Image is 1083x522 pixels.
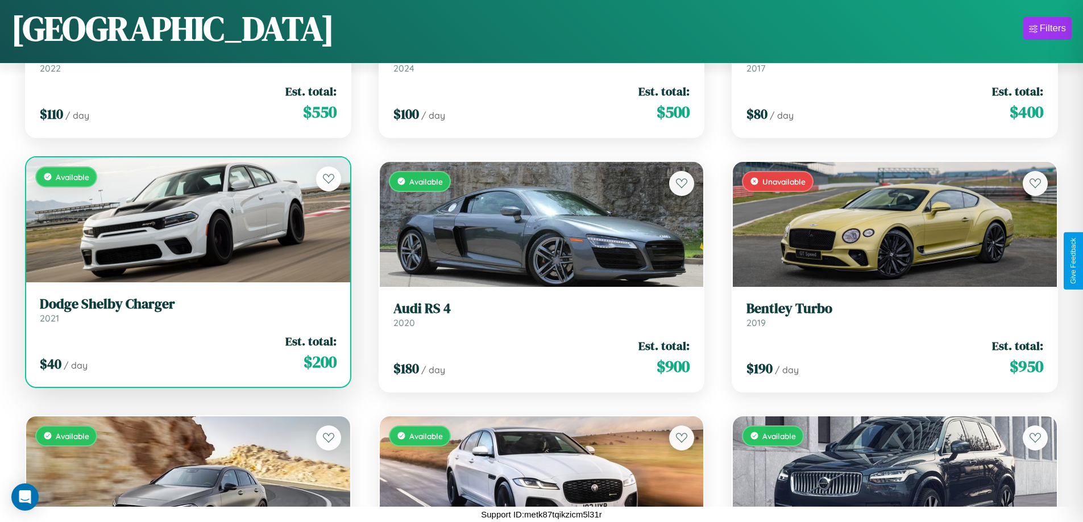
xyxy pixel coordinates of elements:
h1: [GEOGRAPHIC_DATA] [11,5,334,52]
span: $ 40 [40,354,61,373]
span: / day [65,110,89,121]
span: / day [64,360,88,371]
span: $ 110 [40,105,63,123]
div: Open Intercom Messenger [11,483,39,511]
span: $ 200 [304,350,337,373]
span: $ 80 [746,105,767,123]
span: / day [421,110,445,121]
button: Filters [1023,17,1072,40]
span: Available [762,431,796,441]
span: / day [770,110,794,121]
span: $ 550 [303,101,337,123]
span: Est. total: [285,333,337,349]
span: Available [409,431,443,441]
div: Filters [1040,23,1066,34]
h3: Bentley Turbo [746,300,1043,317]
span: 2021 [40,312,59,324]
span: Est. total: [638,337,690,354]
span: Unavailable [762,177,806,186]
span: $ 950 [1010,355,1043,378]
span: Available [409,177,443,186]
span: Available [56,431,89,441]
a: Audi RS 42020 [393,300,690,328]
a: Dodge Shelby Charger2021 [40,296,337,324]
span: $ 400 [1010,101,1043,123]
span: 2022 [40,62,61,74]
span: 2024 [393,62,414,74]
a: Bentley Turbo2019 [746,300,1043,328]
span: $ 100 [393,105,419,123]
span: $ 500 [657,101,690,123]
p: Support ID: metk87tqikzicm5l31r [481,507,602,522]
span: $ 190 [746,359,773,378]
div: Give Feedback [1069,238,1077,284]
span: / day [775,364,799,375]
span: $ 900 [657,355,690,378]
span: Est. total: [992,337,1043,354]
h3: Audi RS 4 [393,300,690,317]
span: $ 180 [393,359,419,378]
span: Available [56,172,89,182]
span: 2020 [393,317,415,328]
span: Est. total: [638,83,690,99]
h3: Dodge Shelby Charger [40,296,337,312]
span: Est. total: [992,83,1043,99]
span: 2019 [746,317,766,328]
span: / day [421,364,445,375]
span: Est. total: [285,83,337,99]
span: 2017 [746,62,765,74]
